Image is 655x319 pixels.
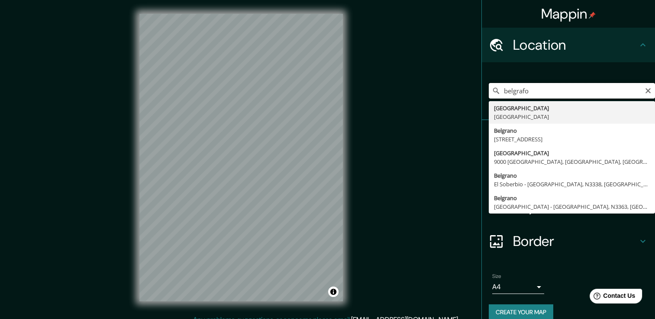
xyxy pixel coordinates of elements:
div: Location [482,28,655,62]
div: Layout [482,189,655,224]
div: Pins [482,120,655,155]
div: Belgrano [494,126,650,135]
div: [GEOGRAPHIC_DATA] - [GEOGRAPHIC_DATA], N3363, [GEOGRAPHIC_DATA] [494,202,650,211]
div: [GEOGRAPHIC_DATA] [494,112,650,121]
div: [GEOGRAPHIC_DATA] [494,104,650,112]
h4: Border [513,233,638,250]
h4: Mappin [541,5,596,22]
div: [GEOGRAPHIC_DATA] [494,149,650,157]
h4: Layout [513,198,638,215]
div: Belgrano [494,171,650,180]
button: Toggle attribution [328,287,339,297]
div: El Soberbio - [GEOGRAPHIC_DATA], N3338, [GEOGRAPHIC_DATA] [494,180,650,188]
label: Size [492,273,501,280]
div: Belgrano [494,194,650,202]
div: Style [482,155,655,189]
h4: Location [513,36,638,54]
canvas: Map [139,14,343,301]
div: Border [482,224,655,258]
div: 9000 [GEOGRAPHIC_DATA], [GEOGRAPHIC_DATA], [GEOGRAPHIC_DATA] [494,157,650,166]
iframe: Help widget launcher [578,285,645,309]
img: pin-icon.png [589,12,596,19]
button: Clear [645,86,652,94]
input: Pick your city or area [489,83,655,99]
div: A4 [492,280,544,294]
div: [STREET_ADDRESS] [494,135,650,144]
